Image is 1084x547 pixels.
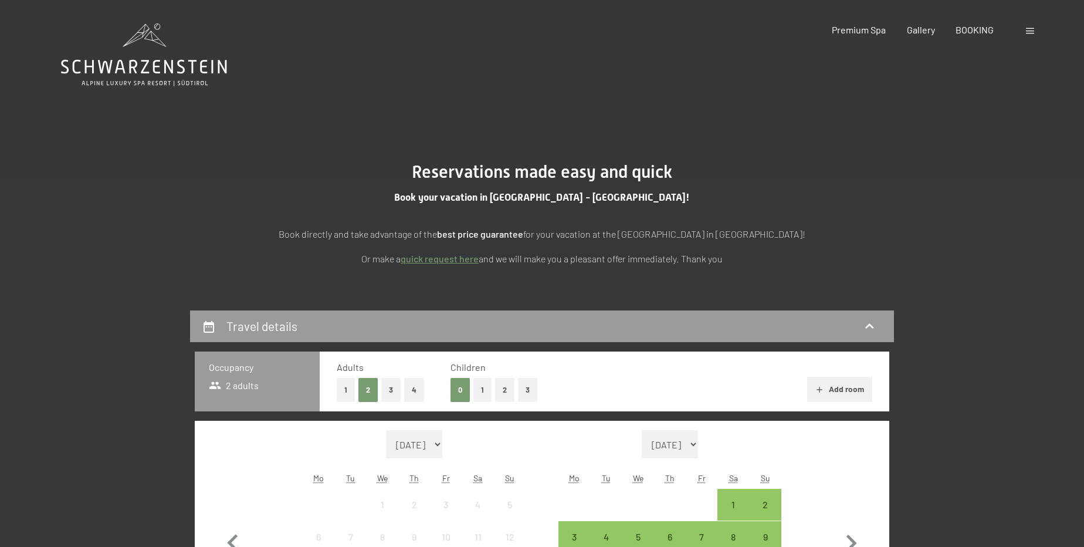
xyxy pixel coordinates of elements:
abbr: Saturday [473,473,482,483]
div: 2 [751,500,780,529]
div: Thu Oct 02 2025 [398,489,430,521]
div: Arrival possible [750,489,781,521]
button: 1 [337,378,355,402]
span: Reservations made easy and quick [412,161,672,182]
div: Sun Oct 05 2025 [494,489,526,521]
abbr: Monday [313,473,324,483]
abbr: Friday [442,473,450,483]
abbr: Wednesday [633,473,643,483]
h2: Travel details [226,319,297,333]
abbr: Saturday [729,473,738,483]
div: Arrival possible [717,489,749,521]
button: 3 [381,378,401,402]
abbr: Tuesday [346,473,355,483]
p: Or make a and we will make you a pleasant offer immediately. Thank you [249,251,835,266]
a: quick request here [401,253,479,264]
abbr: Monday [569,473,580,483]
abbr: Friday [698,473,706,483]
abbr: Sunday [505,473,514,483]
span: Adults [337,362,364,373]
div: 5 [495,500,524,529]
span: Children [450,362,486,373]
a: Gallery [907,24,935,35]
button: 2 [358,378,378,402]
button: 3 [518,378,537,402]
span: Book your vacation in [GEOGRAPHIC_DATA] - [GEOGRAPHIC_DATA]! [394,191,690,203]
div: Sun Nov 02 2025 [750,489,781,521]
div: 1 [368,500,397,529]
button: 4 [404,378,424,402]
abbr: Sunday [761,473,770,483]
div: Sat Nov 01 2025 [717,489,749,521]
button: 2 [495,378,514,402]
abbr: Thursday [665,473,675,483]
span: 2 adults [209,379,259,392]
a: BOOKING [956,24,994,35]
strong: best price guarantee [437,228,523,239]
button: 0 [450,378,470,402]
div: Wed Oct 01 2025 [367,489,398,521]
a: Premium Spa [832,24,886,35]
div: 1 [719,500,748,529]
h3: Occupancy [209,361,306,374]
div: Arrival not possible [494,489,526,521]
div: Arrival not possible [367,489,398,521]
abbr: Wednesday [377,473,388,483]
p: Book directly and take advantage of the for your vacation at the [GEOGRAPHIC_DATA] in [GEOGRAPHIC... [249,227,835,242]
div: Arrival not possible [398,489,430,521]
div: 2 [399,500,429,529]
div: 4 [463,500,493,529]
div: Fri Oct 03 2025 [430,489,462,521]
div: Sat Oct 04 2025 [462,489,494,521]
button: Add room [807,377,872,403]
abbr: Thursday [409,473,419,483]
abbr: Tuesday [602,473,611,483]
div: Arrival not possible [430,489,462,521]
div: Arrival not possible [462,489,494,521]
button: 1 [473,378,492,402]
div: 3 [431,500,460,529]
